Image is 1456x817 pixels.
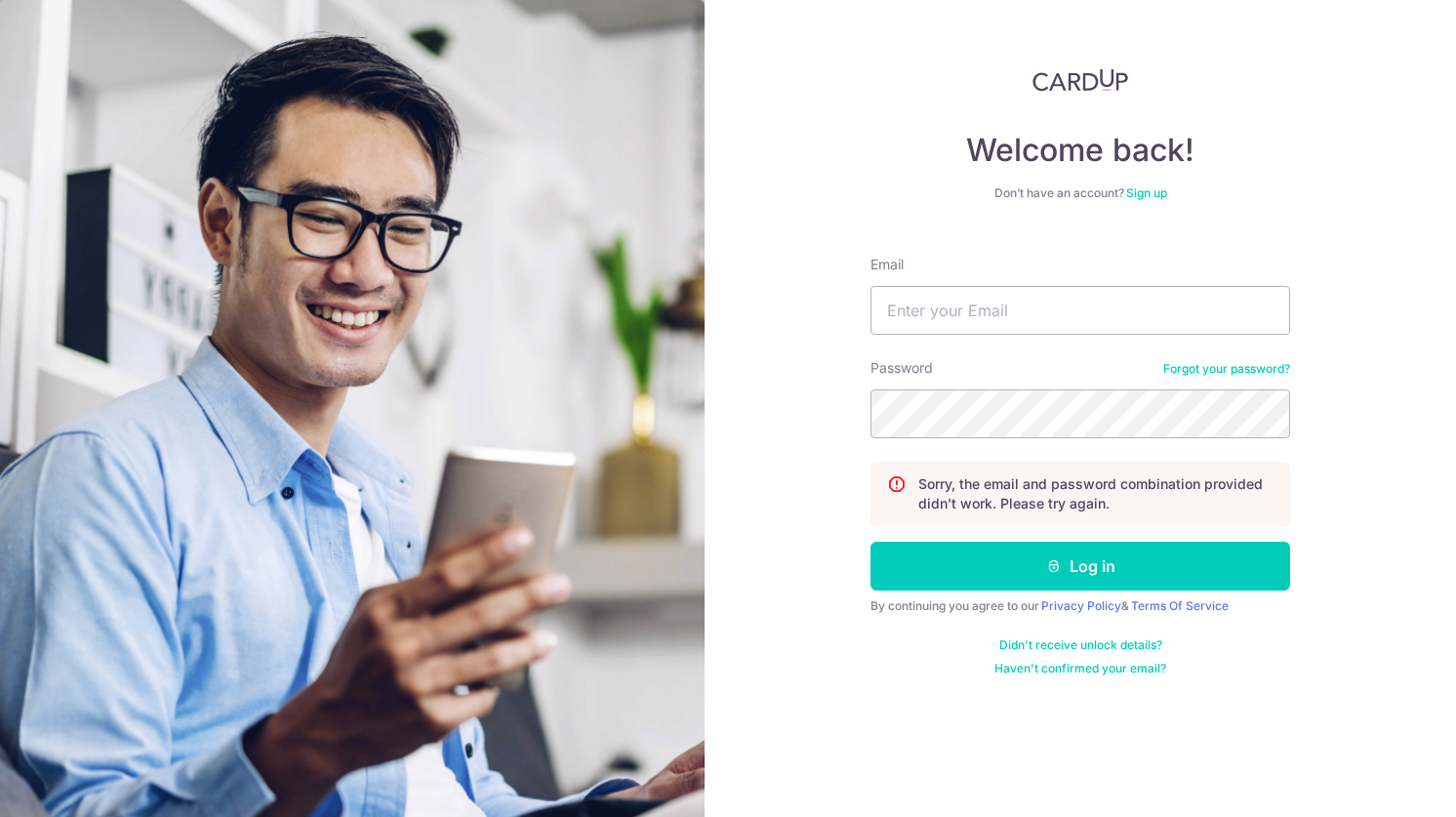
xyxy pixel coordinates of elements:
[918,474,1274,513] p: Sorry, the email and password combination provided didn't work. Please try again.
[870,185,1290,201] div: Don’t have an account?
[870,255,904,274] label: Email
[1126,185,1167,200] a: Sign up
[1131,598,1229,613] a: Terms Of Service
[870,598,1290,614] div: By continuing you agree to our &
[1032,68,1128,92] img: CardUp Logo
[870,286,1290,335] input: Enter your Email
[994,661,1166,676] a: Haven't confirmed your email?
[870,131,1290,170] h4: Welcome back!
[1041,598,1121,613] a: Privacy Policy
[870,358,933,378] label: Password
[1163,361,1290,377] a: Forgot your password?
[999,637,1162,653] a: Didn't receive unlock details?
[870,542,1290,591] button: Log in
